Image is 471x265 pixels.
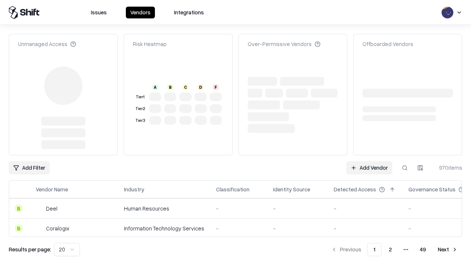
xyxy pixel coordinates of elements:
div: Unmanaged Access [18,40,76,48]
div: Governance Status [408,185,456,193]
button: Add Filter [9,161,50,174]
div: Tier 1 [134,94,146,100]
div: Identity Source [273,185,310,193]
img: Deel [36,205,43,212]
div: Over-Permissive Vendors [248,40,321,48]
div: Deel [46,205,57,212]
div: - [273,225,322,232]
div: 970 items [433,164,462,172]
div: Coralogix [46,225,69,232]
button: Integrations [170,7,208,18]
button: Issues [86,7,111,18]
div: B [167,84,173,90]
div: C [183,84,188,90]
div: - [216,205,261,212]
div: Detected Access [334,185,376,193]
div: Offboarded Vendors [362,40,413,48]
button: Vendors [126,7,155,18]
div: - [216,225,261,232]
div: B [15,205,22,212]
div: Industry [124,185,144,193]
div: F [213,84,219,90]
p: Results per page: [9,245,51,253]
div: A [152,84,158,90]
button: 1 [367,243,382,256]
div: - [273,205,322,212]
nav: pagination [327,243,462,256]
button: 49 [414,243,432,256]
div: D [198,84,203,90]
div: Human Resources [124,205,204,212]
div: Information Technology Services [124,225,204,232]
div: Risk Heatmap [133,40,167,48]
div: Vendor Name [36,185,68,193]
div: Tier 2 [134,106,146,112]
div: B [15,225,22,232]
img: Coralogix [36,225,43,232]
div: - [334,225,397,232]
button: Next [433,243,462,256]
div: - [334,205,397,212]
div: Tier 3 [134,117,146,124]
button: 2 [383,243,398,256]
div: Classification [216,185,249,193]
a: Add Vendor [346,161,392,174]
